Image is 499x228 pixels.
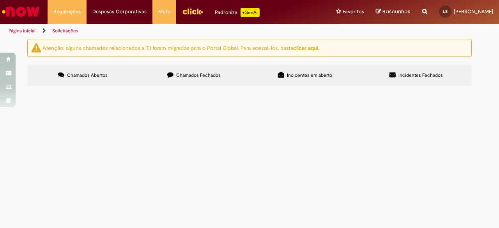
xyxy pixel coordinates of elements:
span: More [158,8,170,16]
ng-bind-html: Atenção: alguns chamados relacionados a T.I foram migrados para o Portal Global. Para acessá-los,... [42,44,319,51]
a: Rascunhos [376,8,411,16]
span: Favoritos [343,8,364,16]
span: Chamados Abertos [67,72,108,78]
img: click_logo_yellow_360x200.png [182,5,203,17]
div: Padroniza [215,8,260,17]
span: Chamados Fechados [176,72,221,78]
span: Requisições [53,8,81,16]
span: [PERSON_NAME] [454,8,493,15]
a: Página inicial [9,28,35,34]
ul: Trilhas de página [6,24,327,38]
span: Incidentes Fechados [398,72,443,78]
span: Despesas Corporativas [92,8,147,16]
a: Solicitações [52,28,78,34]
span: LS [443,9,448,14]
p: +GenAi [241,8,260,17]
img: ServiceNow [1,4,41,19]
a: clicar aqui. [293,44,319,51]
span: Rascunhos [382,8,411,15]
span: Incidentes em aberto [287,72,332,78]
